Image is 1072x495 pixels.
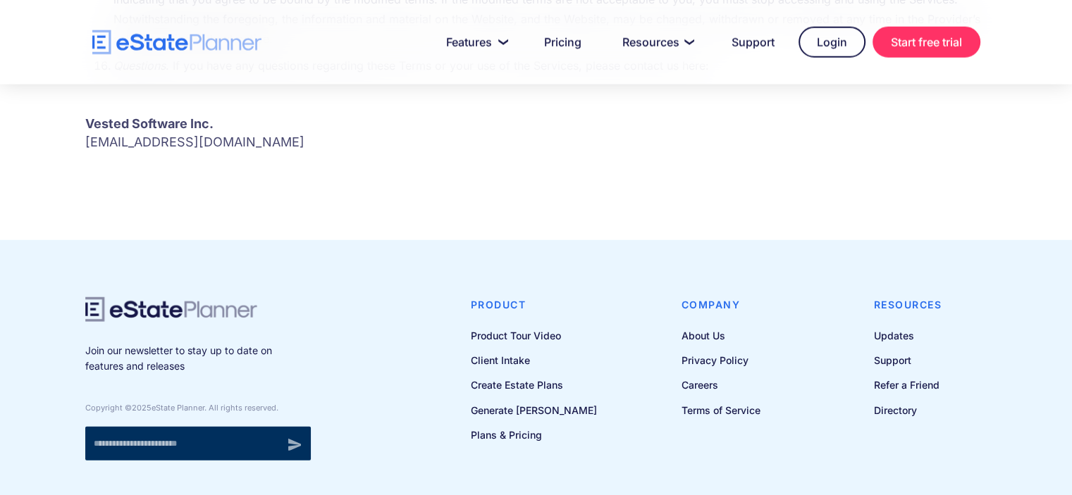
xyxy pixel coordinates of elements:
[874,376,942,394] a: Refer a Friend
[471,376,597,394] a: Create Estate Plans
[471,401,597,419] a: Generate [PERSON_NAME]
[85,116,214,131] strong: Vested Software Inc.
[682,401,760,419] a: Terms of Service
[682,297,760,313] h4: Company
[85,89,987,108] p: ‍
[471,426,597,444] a: Plans & Pricing
[132,403,152,413] span: 2025
[471,327,597,344] a: Product Tour Video
[715,28,791,56] a: Support
[85,343,311,375] p: Join our newsletter to stay up to date on features and releases
[85,403,311,413] div: Copyright © eState Planner. All rights reserved.
[799,27,865,58] a: Login
[682,327,760,344] a: About Us
[874,327,942,344] a: Updates
[85,427,311,460] form: Newsletter signup
[471,297,597,313] h4: Product
[85,115,987,151] p: [EMAIL_ADDRESS][DOMAIN_NAME]
[682,376,760,394] a: Careers
[874,297,942,313] h4: Resources
[874,401,942,419] a: Directory
[429,28,520,56] a: Features
[605,28,708,56] a: Resources
[874,351,942,369] a: Support
[85,158,987,177] p: ‍
[682,351,760,369] a: Privacy Policy
[873,27,980,58] a: Start free trial
[527,28,598,56] a: Pricing
[471,351,597,369] a: Client Intake
[92,30,261,55] a: home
